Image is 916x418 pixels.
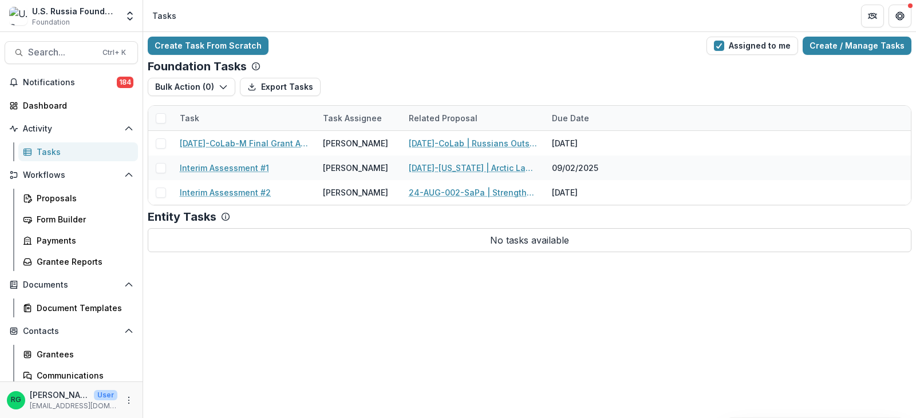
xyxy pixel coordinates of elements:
button: Notifications184 [5,73,138,91]
button: Get Help [889,5,911,27]
div: Dashboard [23,99,129,112]
div: Payments [37,234,129,246]
div: Tasks [152,10,176,22]
div: Task [173,106,316,130]
div: Due Date [545,106,631,130]
div: Ctrl + K [100,46,128,59]
a: Create Task From Scratch [148,37,269,55]
div: [PERSON_NAME] [323,186,388,198]
button: Partners [861,5,884,27]
a: Communications [18,366,138,385]
div: Grantees [37,348,129,360]
span: Workflows [23,170,120,180]
p: [EMAIL_ADDRESS][DOMAIN_NAME] [30,401,117,411]
span: Notifications [23,78,117,87]
span: Contacts [23,327,120,336]
div: Document Templates [37,302,129,314]
div: Proposals [37,192,129,204]
div: Task Assignee [316,112,389,124]
a: Grantees [18,345,138,364]
a: Interim Assessment #1 [180,162,269,174]
span: Search... [28,47,96,58]
div: Task Assignee [316,106,402,130]
img: U.S. Russia Foundation [9,7,27,25]
button: Export Tasks [240,78,321,96]
div: Grantee Reports [37,256,129,268]
a: Grantee Reports [18,252,138,271]
div: U.S. Russia Foundation [32,5,117,17]
div: Form Builder [37,213,129,225]
button: Open entity switcher [122,5,138,27]
a: [DATE]-[US_STATE] | Arctic Law Beyond Borders [409,162,538,174]
div: [PERSON_NAME] [323,137,388,149]
button: More [122,393,136,407]
div: Related Proposal [402,106,545,130]
a: Document Templates [18,298,138,317]
button: Bulk Action (0) [148,78,235,96]
a: Dashboard [5,96,138,115]
span: Activity [23,124,120,134]
a: Payments [18,231,138,250]
button: Open Activity [5,120,138,138]
a: [DATE]-CoLab | Russians Outside of [GEOGRAPHIC_DATA]: Resourcing Human Rights in [GEOGRAPHIC_DATA... [409,137,538,149]
a: Form Builder [18,210,138,229]
p: Foundation Tasks [148,59,247,73]
a: Interim Assessment #2 [180,186,271,198]
p: [PERSON_NAME] [30,389,89,401]
button: Open Documents [5,276,138,294]
a: 24-AUG-002-SaPa | Strengthening of support groups of political prisoners in [GEOGRAPHIC_DATA] [409,186,538,198]
a: [DATE]-CoLab-M Final Grant Assessment [180,137,309,149]
span: 184 [117,77,133,88]
div: Related Proposal [402,112,484,124]
button: Open Workflows [5,166,138,184]
span: Documents [23,280,120,290]
a: Proposals [18,189,138,208]
button: Assigned to me [706,37,798,55]
div: Task [173,112,206,124]
p: No tasks available [148,228,911,252]
button: Open Contacts [5,322,138,340]
p: User [94,390,117,400]
a: Create / Manage Tasks [803,37,911,55]
div: Communications [37,369,129,381]
div: [PERSON_NAME] [323,162,388,174]
div: 09/02/2025 [545,156,631,180]
div: [DATE] [545,131,631,156]
nav: breadcrumb [148,7,181,24]
div: Due Date [545,112,596,124]
span: Foundation [32,17,70,27]
button: Search... [5,41,138,64]
div: Ruslan Garipov [11,396,21,404]
div: Tasks [37,146,129,158]
div: [DATE] [545,180,631,205]
p: Entity Tasks [148,210,216,224]
a: Tasks [18,142,138,161]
